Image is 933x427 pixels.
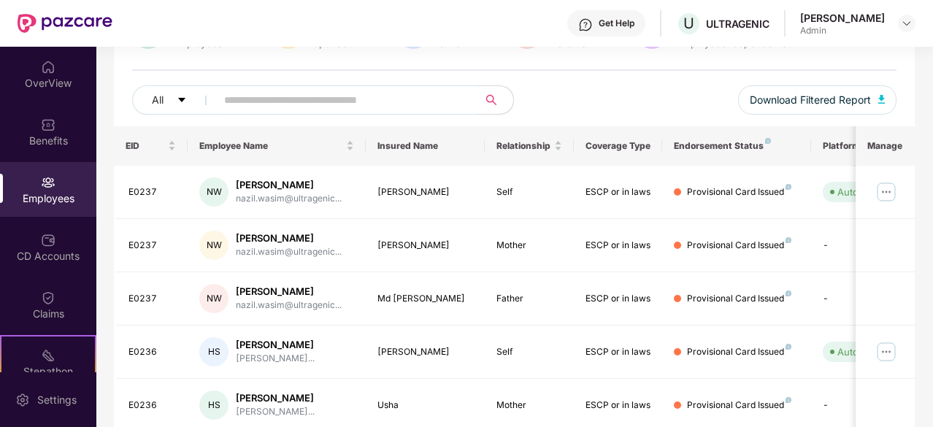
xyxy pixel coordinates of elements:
img: svg+xml;base64,PHN2ZyB4bWxucz0iaHR0cDovL3d3dy53My5vcmcvMjAwMC9zdmciIHdpZHRoPSI4IiBoZWlnaHQ9IjgiIH... [786,291,791,296]
th: EID [114,126,188,166]
span: Download Filtered Report [750,92,871,108]
div: HS [199,391,229,420]
span: search [477,94,506,106]
img: svg+xml;base64,PHN2ZyBpZD0iQ2xhaW0iIHhtbG5zPSJodHRwOi8vd3d3LnczLm9yZy8yMDAwL3N2ZyIgd2lkdGg9IjIwIi... [41,291,55,305]
th: Relationship [485,126,574,166]
img: svg+xml;base64,PHN2ZyB4bWxucz0iaHR0cDovL3d3dy53My5vcmcvMjAwMC9zdmciIHdpZHRoPSI4IiBoZWlnaHQ9IjgiIH... [786,397,791,403]
div: [PERSON_NAME] [377,185,473,199]
div: E0237 [128,239,177,253]
img: svg+xml;base64,PHN2ZyBpZD0iRW1wbG95ZWVzIiB4bWxucz0iaHR0cDovL3d3dy53My5vcmcvMjAwMC9zdmciIHdpZHRoPS... [41,175,55,190]
div: ESCP or in laws [585,399,651,412]
button: Download Filtered Report [738,85,897,115]
img: manageButton [875,180,898,204]
img: svg+xml;base64,PHN2ZyBpZD0iSG9tZSIgeG1sbnM9Imh0dHA6Ly93d3cudzMub3JnLzIwMDAvc3ZnIiB3aWR0aD0iMjAiIG... [41,60,55,74]
span: U [683,15,694,32]
div: [PERSON_NAME]... [236,352,315,366]
div: ULTRAGENIC [706,17,769,31]
span: All [152,92,164,108]
img: svg+xml;base64,PHN2ZyB4bWxucz0iaHR0cDovL3d3dy53My5vcmcvMjAwMC9zdmciIHdpZHRoPSI4IiBoZWlnaHQ9IjgiIH... [765,138,771,144]
th: Coverage Type [574,126,663,166]
div: Auto Verified [837,185,896,199]
div: Provisional Card Issued [687,345,791,359]
td: - [811,219,915,272]
div: Provisional Card Issued [687,185,791,199]
span: caret-down [177,95,187,107]
div: Provisional Card Issued [687,292,791,306]
div: ESCP or in laws [585,185,651,199]
div: nazil.wasim@ultragenic... [236,245,342,259]
div: Usha [377,399,473,412]
div: Settings [33,393,81,407]
div: Auto Verified [837,345,896,359]
div: Mother [496,399,562,412]
button: Allcaret-down [132,85,221,115]
img: svg+xml;base64,PHN2ZyBpZD0iQmVuZWZpdHMiIHhtbG5zPSJodHRwOi8vd3d3LnczLm9yZy8yMDAwL3N2ZyIgd2lkdGg9Ij... [41,118,55,132]
div: [PERSON_NAME] [377,239,473,253]
img: svg+xml;base64,PHN2ZyB4bWxucz0iaHR0cDovL3d3dy53My5vcmcvMjAwMC9zdmciIHdpZHRoPSI4IiBoZWlnaHQ9IjgiIH... [786,237,791,243]
img: svg+xml;base64,PHN2ZyB4bWxucz0iaHR0cDovL3d3dy53My5vcmcvMjAwMC9zdmciIHhtbG5zOnhsaW5rPSJodHRwOi8vd3... [878,95,886,104]
div: [PERSON_NAME] [236,391,315,405]
button: search [477,85,514,115]
div: Md [PERSON_NAME] [377,292,473,306]
div: E0237 [128,185,177,199]
img: svg+xml;base64,PHN2ZyB4bWxucz0iaHR0cDovL3d3dy53My5vcmcvMjAwMC9zdmciIHdpZHRoPSIyMSIgaGVpZ2h0PSIyMC... [41,348,55,363]
div: [PERSON_NAME] [236,178,342,192]
div: [PERSON_NAME] [236,231,342,245]
div: [PERSON_NAME] [377,345,473,359]
div: ESCP or in laws [585,292,651,306]
div: [PERSON_NAME]... [236,405,315,419]
div: nazil.wasim@ultragenic... [236,299,342,312]
div: Father [496,292,562,306]
img: New Pazcare Logo [18,14,112,33]
div: [PERSON_NAME] [800,11,885,25]
div: [PERSON_NAME] [236,285,342,299]
div: Self [496,345,562,359]
div: Admin [800,25,885,36]
img: svg+xml;base64,PHN2ZyBpZD0iRHJvcGRvd24tMzJ4MzIiIHhtbG5zPSJodHRwOi8vd3d3LnczLm9yZy8yMDAwL3N2ZyIgd2... [901,18,913,29]
div: ESCP or in laws [585,345,651,359]
span: EID [126,140,166,152]
div: [PERSON_NAME] [236,338,315,352]
span: Relationship [496,140,551,152]
img: manageButton [875,340,898,363]
img: svg+xml;base64,PHN2ZyB4bWxucz0iaHR0cDovL3d3dy53My5vcmcvMjAwMC9zdmciIHdpZHRoPSI4IiBoZWlnaHQ9IjgiIH... [786,184,791,190]
th: Insured Name [366,126,485,166]
div: E0236 [128,345,177,359]
div: NW [199,284,229,313]
div: Get Help [599,18,634,29]
div: Stepathon [1,364,95,379]
div: E0236 [128,399,177,412]
div: E0237 [128,292,177,306]
div: Self [496,185,562,199]
div: Endorsement Status [674,140,799,152]
th: Manage [856,126,915,166]
span: Employee Name [199,140,343,152]
img: svg+xml;base64,PHN2ZyBpZD0iU2V0dGluZy0yMHgyMCIgeG1sbnM9Imh0dHA6Ly93d3cudzMub3JnLzIwMDAvc3ZnIiB3aW... [15,393,30,407]
div: HS [199,337,229,366]
div: Provisional Card Issued [687,399,791,412]
div: Mother [496,239,562,253]
div: Platform Status [823,140,903,152]
div: NW [199,177,229,207]
img: svg+xml;base64,PHN2ZyBpZD0iSGVscC0zMngzMiIgeG1sbnM9Imh0dHA6Ly93d3cudzMub3JnLzIwMDAvc3ZnIiB3aWR0aD... [578,18,593,32]
img: svg+xml;base64,PHN2ZyBpZD0iQ0RfQWNjb3VudHMiIGRhdGEtbmFtZT0iQ0QgQWNjb3VudHMiIHhtbG5zPSJodHRwOi8vd3... [41,233,55,247]
div: nazil.wasim@ultragenic... [236,192,342,206]
div: NW [199,231,229,260]
th: Employee Name [188,126,366,166]
div: Provisional Card Issued [687,239,791,253]
div: ESCP or in laws [585,239,651,253]
img: svg+xml;base64,PHN2ZyB4bWxucz0iaHR0cDovL3d3dy53My5vcmcvMjAwMC9zdmciIHdpZHRoPSI4IiBoZWlnaHQ9IjgiIH... [786,344,791,350]
td: - [811,272,915,326]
